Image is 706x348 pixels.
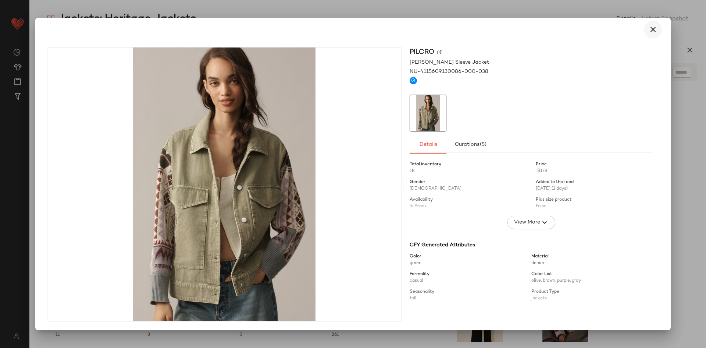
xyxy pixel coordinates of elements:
button: View More [507,216,555,229]
span: NU-4115609130086-000-038 [410,68,488,75]
span: Details [419,142,437,148]
span: [PERSON_NAME] Sleeve Jacket [410,59,489,66]
img: 4115609130086_038_b [410,95,446,131]
span: (5) [479,142,486,148]
span: View More [514,218,540,227]
span: Curations [454,142,486,148]
button: View More [503,308,551,321]
img: svg%3e [437,50,442,55]
img: 4115609130086_038_b [47,48,401,321]
span: Pilcro [410,47,434,57]
div: CFY Generated Attributes [410,241,644,249]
